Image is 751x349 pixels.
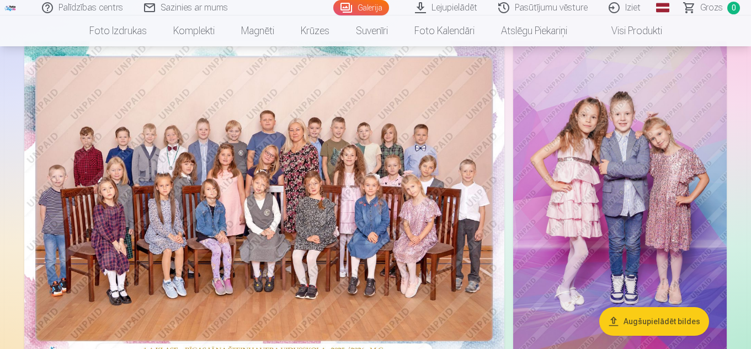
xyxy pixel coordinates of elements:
a: Visi produkti [580,15,675,46]
a: Atslēgu piekariņi [488,15,580,46]
a: Suvenīri [343,15,401,46]
a: Foto kalendāri [401,15,488,46]
img: /fa1 [4,4,17,11]
span: 0 [727,2,740,14]
a: Krūzes [287,15,343,46]
a: Foto izdrukas [76,15,160,46]
button: Augšupielādēt bildes [599,307,709,336]
span: Grozs [700,1,723,14]
a: Komplekti [160,15,228,46]
a: Magnēti [228,15,287,46]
